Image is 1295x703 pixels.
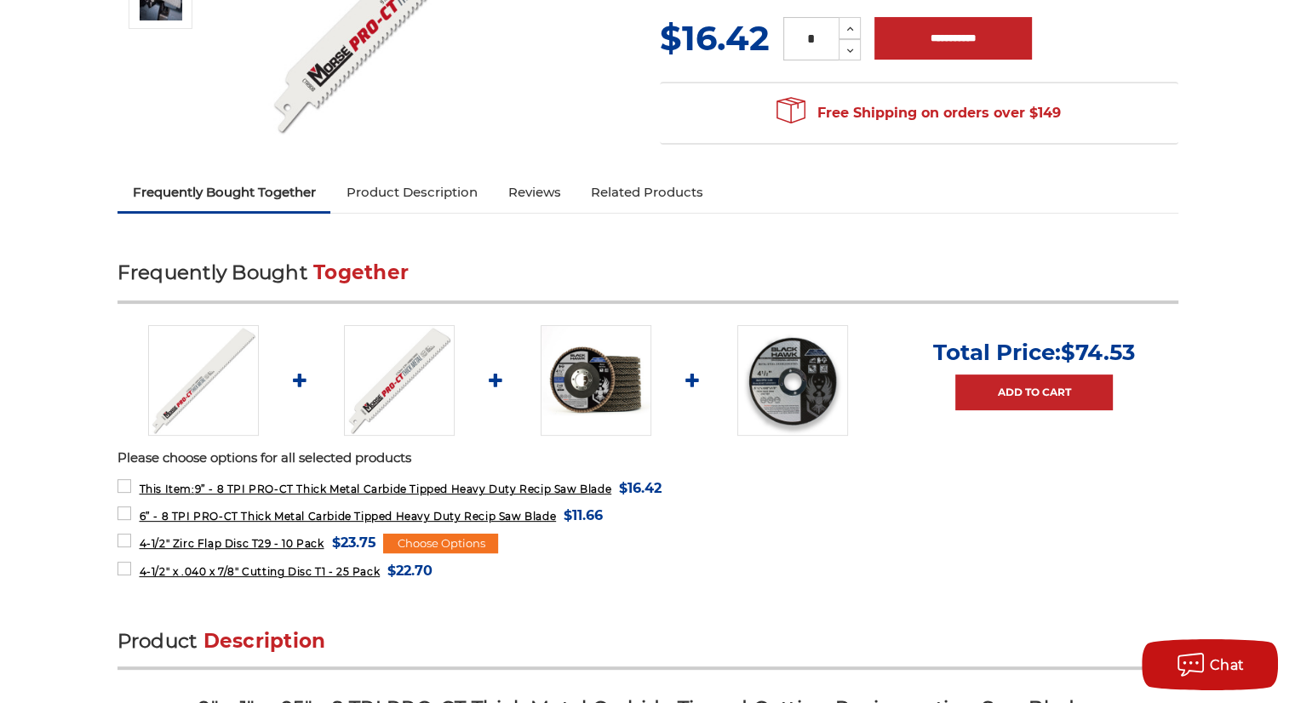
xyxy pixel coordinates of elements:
span: $23.75 [331,531,375,554]
p: Please choose options for all selected products [117,449,1178,468]
span: $11.66 [564,504,603,527]
span: $16.42 [619,477,662,500]
p: Total Price: [933,339,1135,366]
span: Description [203,629,326,653]
span: $16.42 [660,17,770,59]
img: Morse PRO-CT 9 inch 8 TPI thick metal reciprocating saw blade, carbide-tipped for heavy-duty cutt... [148,325,259,436]
span: Frequently Bought [117,260,307,284]
a: Reviews [492,174,576,211]
span: $22.70 [387,559,433,582]
a: Product Description [330,174,492,211]
strong: This Item: [139,483,194,495]
a: Frequently Bought Together [117,174,331,211]
a: Related Products [576,174,719,211]
a: Add to Cart [955,374,1113,410]
span: 4-1/2" x .040 x 7/8" Cutting Disc T1 - 25 Pack [139,565,380,578]
div: Choose Options [383,534,498,554]
span: 9” - 8 TPI PRO-CT Thick Metal Carbide Tipped Heavy Duty Recip Saw Blade [139,483,611,495]
span: Together [313,260,409,284]
span: 6” - 8 TPI PRO-CT Thick Metal Carbide Tipped Heavy Duty Recip Saw Blade [139,510,556,523]
span: $74.53 [1061,339,1135,366]
span: 4-1/2" Zirc Flap Disc T29 - 10 Pack [139,537,324,550]
button: Chat [1142,639,1278,690]
span: Product [117,629,198,653]
span: Chat [1210,657,1245,673]
span: Free Shipping on orders over $149 [776,96,1061,130]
